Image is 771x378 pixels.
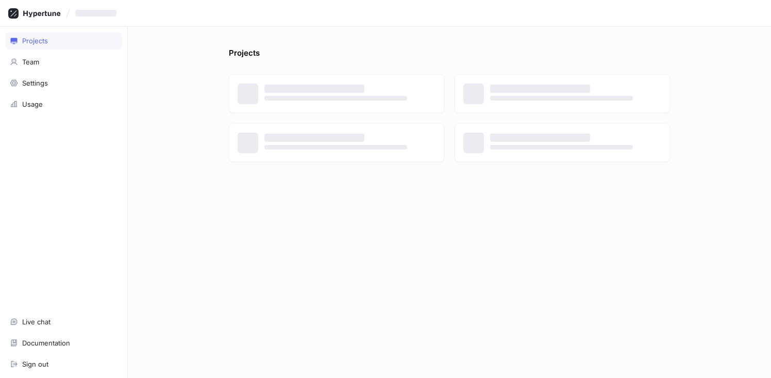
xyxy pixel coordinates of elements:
span: ‌ [75,10,116,17]
span: ‌ [490,96,633,101]
div: Live chat [22,318,51,326]
div: Documentation [22,339,70,347]
div: Settings [22,79,48,87]
span: ‌ [264,134,364,142]
span: ‌ [490,145,633,150]
a: Team [5,53,122,71]
span: ‌ [264,96,407,101]
a: Documentation [5,334,122,352]
div: Usage [22,100,43,108]
span: ‌ [264,145,407,150]
p: Projects [229,47,260,64]
span: ‌ [264,85,364,93]
a: Usage [5,95,122,113]
a: Projects [5,32,122,50]
button: ‌ [71,5,125,22]
span: ‌ [490,134,590,142]
div: Team [22,58,39,66]
span: ‌ [490,85,590,93]
a: Settings [5,74,122,92]
div: Projects [22,37,48,45]
div: Sign out [22,360,48,368]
